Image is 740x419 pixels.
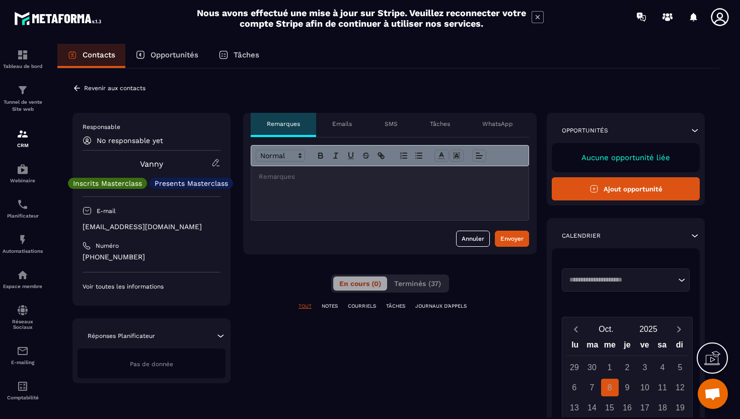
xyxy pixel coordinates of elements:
div: 1 [601,359,619,376]
div: 7 [583,379,601,396]
div: Search for option [562,268,690,292]
img: automations [17,234,29,246]
p: Aucune opportunité liée [562,153,690,162]
div: 17 [636,399,654,416]
button: En cours (0) [333,276,387,291]
div: di [671,338,688,356]
img: email [17,345,29,357]
p: Automatisations [3,248,43,254]
div: me [601,338,619,356]
div: 3 [636,359,654,376]
p: SMS [385,120,398,128]
div: 8 [601,379,619,396]
img: formation [17,84,29,96]
p: Voir toutes les informations [83,283,220,291]
button: Open months overlay [585,320,627,338]
a: Vanny [140,159,163,169]
p: Presents Masterclass [155,180,228,187]
img: scheduler [17,198,29,211]
div: je [619,338,636,356]
div: 10 [636,379,654,396]
p: Remarques [267,120,300,128]
a: accountantaccountantComptabilité [3,373,43,408]
a: schedulerschedulerPlanificateur [3,191,43,226]
a: emailemailE-mailing [3,337,43,373]
div: sa [653,338,671,356]
img: logo [14,9,105,28]
div: ma [584,338,602,356]
div: 5 [672,359,689,376]
p: [PHONE_NUMBER] [83,252,220,262]
p: Réseaux Sociaux [3,319,43,330]
p: Espace membre [3,284,43,289]
div: lu [566,338,584,356]
a: formationformationTableau de bord [3,41,43,77]
a: Contacts [57,44,125,68]
p: No responsable yet [97,136,163,145]
button: Previous month [566,322,585,336]
p: JOURNAUX D'APPELS [415,303,467,310]
p: Réponses Planificateur [88,332,155,340]
div: Envoyer [500,234,524,244]
button: Ajout opportunité [552,177,700,200]
input: Search for option [566,275,676,285]
p: Responsable [83,123,220,131]
p: Webinaire [3,178,43,183]
p: Tâches [234,50,259,59]
p: Tunnel de vente Site web [3,99,43,113]
p: Contacts [83,50,115,59]
a: automationsautomationsWebinaire [3,156,43,191]
h2: Nous avons effectué une mise à jour sur Stripe. Veuillez reconnecter votre compte Stripe afin de ... [196,8,527,29]
a: Tâches [208,44,269,68]
p: Opportunités [562,126,608,134]
p: Numéro [96,242,119,250]
p: Inscrits Masterclass [73,180,142,187]
div: 2 [619,359,636,376]
p: Opportunités [151,50,198,59]
p: Comptabilité [3,395,43,400]
p: COURRIELS [348,303,376,310]
img: accountant [17,380,29,392]
div: 9 [619,379,636,396]
p: Calendrier [562,232,601,240]
div: 14 [583,399,601,416]
span: En cours (0) [339,280,381,288]
div: 30 [583,359,601,376]
img: automations [17,163,29,175]
div: 13 [566,399,583,416]
p: WhatsApp [482,120,513,128]
a: formationformationTunnel de vente Site web [3,77,43,120]
div: 16 [619,399,636,416]
div: 11 [654,379,672,396]
p: E-mailing [3,360,43,365]
div: 4 [654,359,672,376]
div: 29 [566,359,583,376]
p: TÂCHES [386,303,405,310]
button: Envoyer [495,231,529,247]
p: [EMAIL_ADDRESS][DOMAIN_NAME] [83,222,220,232]
button: Next month [670,322,688,336]
p: TOUT [299,303,312,310]
button: Annuler [456,231,490,247]
div: 19 [672,399,689,416]
p: Tâches [430,120,450,128]
div: 18 [654,399,672,416]
p: E-mail [97,207,116,215]
div: 6 [566,379,583,396]
button: Open years overlay [627,320,670,338]
div: 15 [601,399,619,416]
img: formation [17,49,29,61]
p: Emails [332,120,352,128]
p: Revenir aux contacts [84,85,145,92]
div: ve [636,338,653,356]
a: automationsautomationsEspace membre [3,261,43,297]
div: Ouvrir le chat [698,379,728,409]
a: automationsautomationsAutomatisations [3,226,43,261]
p: Tableau de bord [3,63,43,69]
p: NOTES [322,303,338,310]
img: automations [17,269,29,281]
span: Pas de donnée [130,361,173,368]
a: Opportunités [125,44,208,68]
button: Terminés (37) [388,276,447,291]
a: social-networksocial-networkRéseaux Sociaux [3,297,43,337]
